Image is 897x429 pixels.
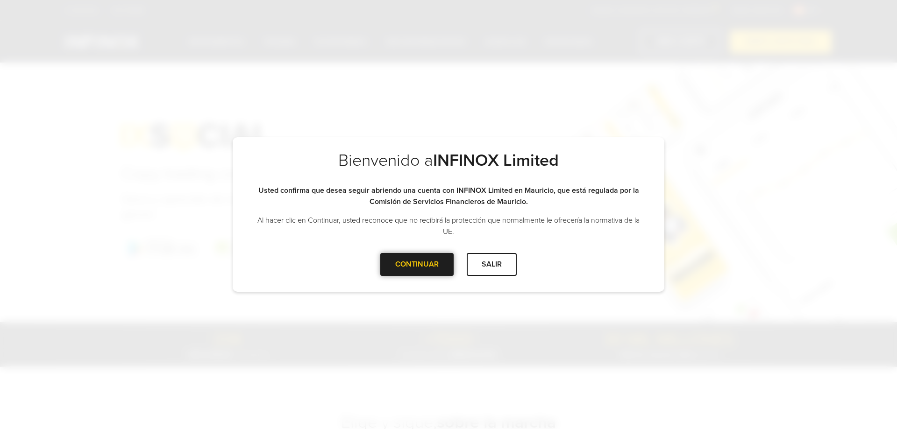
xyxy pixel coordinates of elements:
strong: INFINOX Limited [433,150,559,170]
p: Al hacer clic en Continuar, usted reconoce que no recibirá la protección que normalmente le ofrec... [251,215,646,237]
div: CONTINUAR [380,253,454,276]
div: SALIR [467,253,517,276]
strong: Usted confirma que desea seguir abriendo una cuenta con INFINOX Limited en Mauricio, que está reg... [258,186,639,206]
h2: Bienvenido a [251,150,646,185]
